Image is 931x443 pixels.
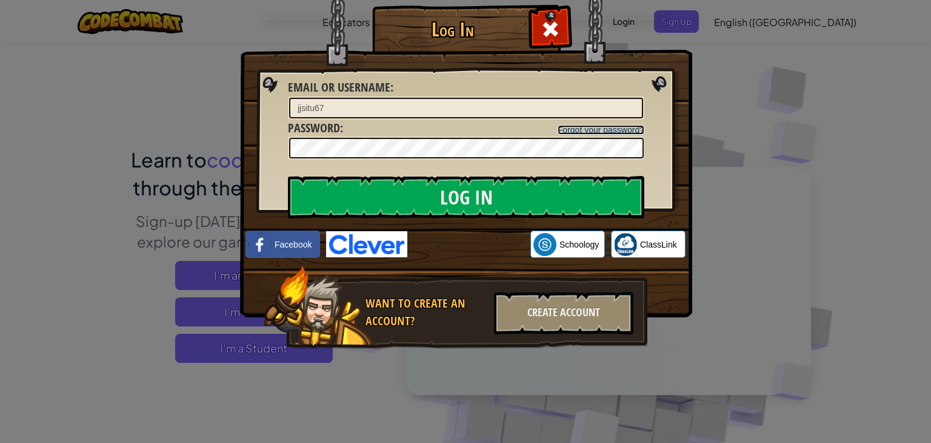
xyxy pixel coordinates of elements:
span: Password [288,120,340,136]
img: schoology.png [533,233,556,256]
div: Want to create an account? [365,295,487,330]
h1: Log In [375,19,530,40]
a: Forgot your password? [558,125,644,135]
span: Schoology [559,238,599,251]
input: Log In [288,176,644,218]
span: ClassLink [640,238,677,251]
label: : [288,79,393,96]
div: Create Account [494,292,633,334]
span: Email or Username [288,79,390,95]
img: facebook_small.png [249,233,272,256]
img: classlink-logo-small.png [614,233,637,256]
span: Facebook [275,238,312,251]
img: clever-logo-blue.png [326,231,407,257]
label: : [288,120,343,137]
iframe: Sign in with Google Button [407,231,530,258]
